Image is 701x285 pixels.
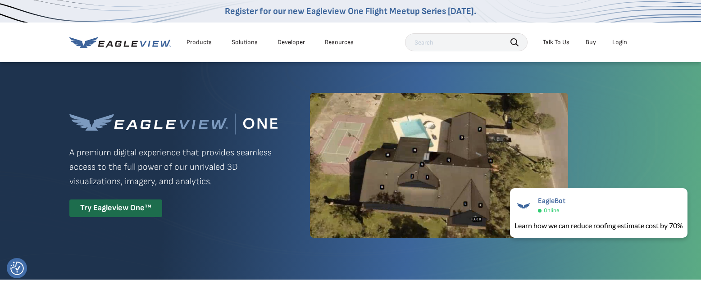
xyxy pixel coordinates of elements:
div: Learn how we can reduce roofing estimate cost by 70% [514,220,683,231]
div: Talk To Us [543,38,569,46]
div: Solutions [232,38,258,46]
p: A premium digital experience that provides seamless access to the full power of our unrivaled 3D ... [69,145,278,189]
span: Online [544,207,559,214]
a: Developer [278,38,305,46]
img: EagleBot [514,197,533,215]
input: Search [405,33,528,51]
img: Eagleview One™ [69,113,278,135]
a: Register for our new Eagleview One Flight Meetup Series [DATE]. [225,6,476,17]
button: Consent Preferences [10,262,24,275]
a: Buy [586,38,596,46]
div: Try Eagleview One™ [69,199,162,217]
span: EagleBot [538,197,565,205]
div: Login [612,38,627,46]
div: Products [187,38,212,46]
div: Resources [325,38,354,46]
img: Revisit consent button [10,262,24,275]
